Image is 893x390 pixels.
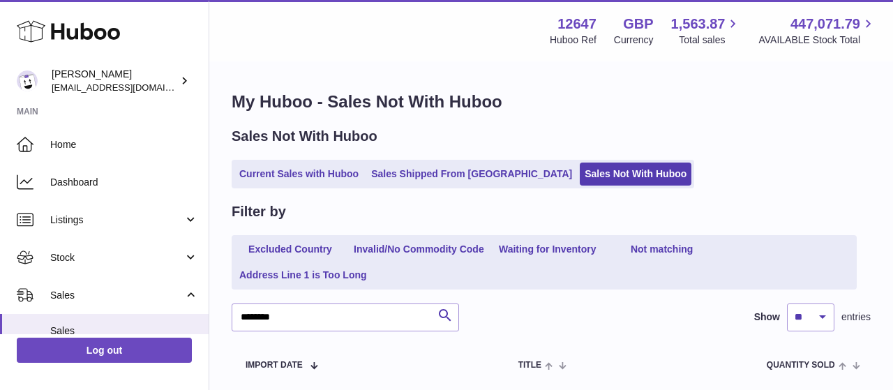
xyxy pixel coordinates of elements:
[52,82,205,93] span: [EMAIL_ADDRESS][DOMAIN_NAME]
[518,361,541,370] span: Title
[52,68,177,94] div: [PERSON_NAME]
[557,15,596,33] strong: 12647
[790,15,860,33] span: 447,071.79
[671,15,726,33] span: 1,563.87
[614,33,654,47] div: Currency
[50,324,198,338] span: Sales
[246,361,303,370] span: Import date
[232,91,871,113] h1: My Huboo - Sales Not With Huboo
[758,33,876,47] span: AVAILABLE Stock Total
[50,176,198,189] span: Dashboard
[50,251,183,264] span: Stock
[580,163,691,186] a: Sales Not With Huboo
[234,264,372,287] a: Address Line 1 is Too Long
[671,15,742,47] a: 1,563.87 Total sales
[492,238,603,261] a: Waiting for Inventory
[679,33,741,47] span: Total sales
[232,127,377,146] h2: Sales Not With Huboo
[366,163,577,186] a: Sales Shipped From [GEOGRAPHIC_DATA]
[17,70,38,91] img: internalAdmin-12647@internal.huboo.com
[349,238,489,261] a: Invalid/No Commodity Code
[841,310,871,324] span: entries
[550,33,596,47] div: Huboo Ref
[17,338,192,363] a: Log out
[234,163,363,186] a: Current Sales with Huboo
[606,238,718,261] a: Not matching
[767,361,835,370] span: Quantity Sold
[50,138,198,151] span: Home
[50,213,183,227] span: Listings
[232,202,286,221] h2: Filter by
[234,238,346,261] a: Excluded Country
[50,289,183,302] span: Sales
[623,15,653,33] strong: GBP
[754,310,780,324] label: Show
[758,15,876,47] a: 447,071.79 AVAILABLE Stock Total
